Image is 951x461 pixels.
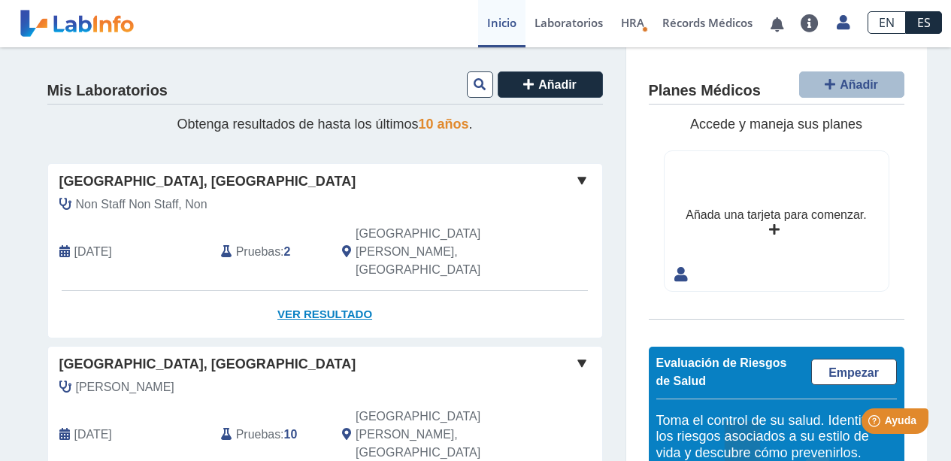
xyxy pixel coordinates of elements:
[840,78,878,91] span: Añadir
[210,225,331,279] div: :
[538,78,577,91] span: Añadir
[828,366,879,379] span: Empezar
[284,245,291,258] b: 2
[177,117,472,132] span: Obtenga resultados de hasta los últimos .
[498,71,603,98] button: Añadir
[76,196,207,214] span: Non Staff Non Staff, Non
[48,291,602,338] a: Ver Resultado
[76,378,174,396] span: Cirino, Carla
[656,356,787,387] span: Evaluación de Riesgos de Salud
[236,426,280,444] span: Pruebas
[236,243,280,261] span: Pruebas
[817,402,934,444] iframe: Help widget launcher
[906,11,942,34] a: ES
[811,359,897,385] a: Empezar
[868,11,906,34] a: EN
[621,15,644,30] span: HRA
[47,82,168,100] h4: Mis Laboratorios
[686,206,866,224] div: Añada una tarjeta para comenzar.
[649,82,761,100] h4: Planes Médicos
[59,354,356,375] span: [GEOGRAPHIC_DATA], [GEOGRAPHIC_DATA]
[356,225,522,279] span: San Juan, PR
[74,426,112,444] span: 2025-08-07
[59,171,356,192] span: [GEOGRAPHIC_DATA], [GEOGRAPHIC_DATA]
[799,71,904,98] button: Añadir
[74,243,112,261] span: 2025-09-26
[419,117,469,132] span: 10 años
[690,117,862,132] span: Accede y maneja sus planes
[284,428,298,441] b: 10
